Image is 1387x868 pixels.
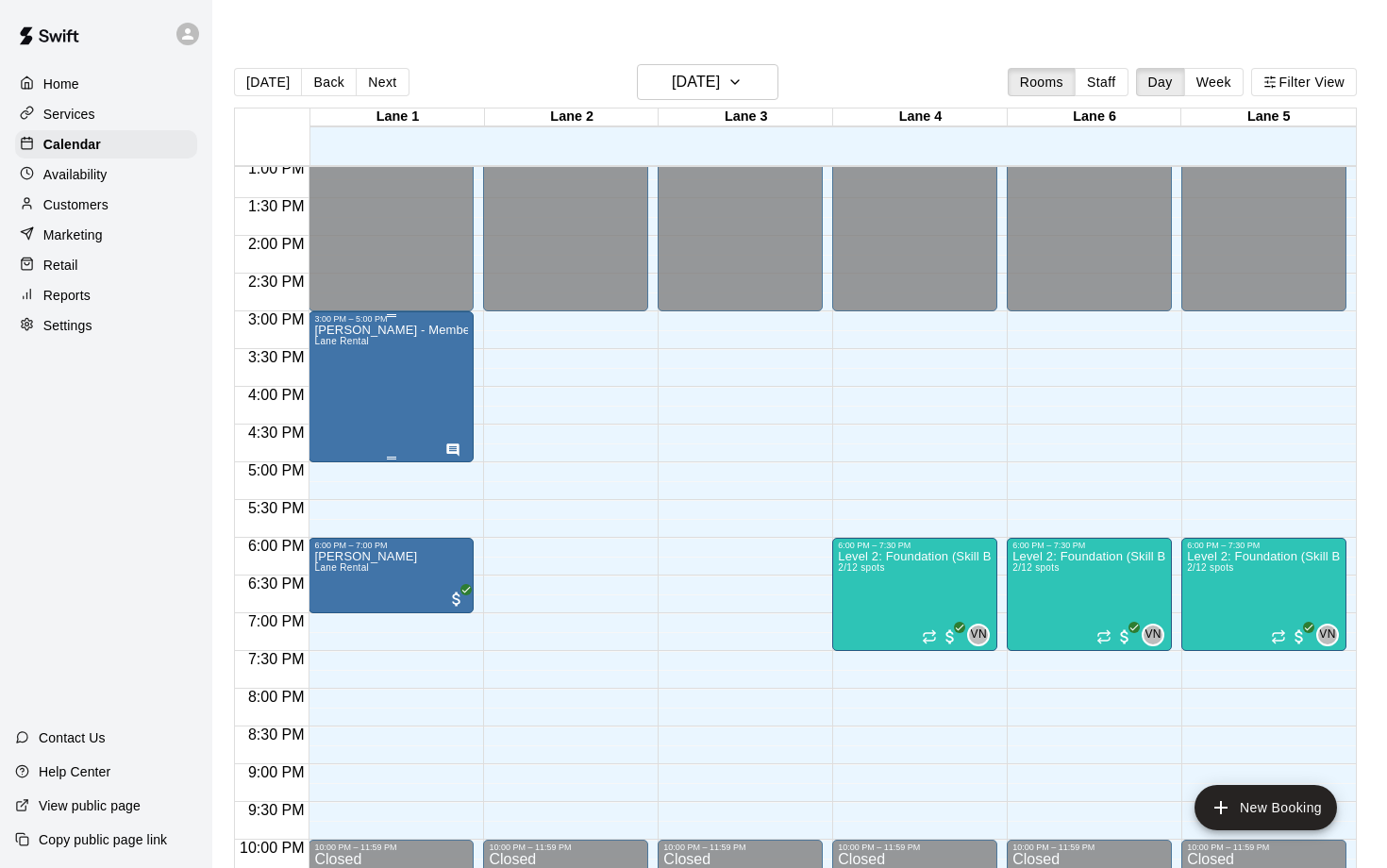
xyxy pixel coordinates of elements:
div: 10:00 PM – 11:59 PM [314,843,468,852]
span: All customers have paid [447,590,466,609]
span: Vaamsi Nuri [1149,624,1164,646]
button: Day [1136,68,1185,96]
div: 3:00 PM – 5:00 PM [314,314,468,324]
a: Availability [15,160,197,189]
svg: Has notes [445,442,460,458]
p: Home [43,75,79,93]
button: Back [301,68,357,96]
span: VN [1319,626,1335,644]
div: Lane 4 [833,108,1008,126]
div: 6:00 PM – 7:00 PM: Vihaan Patil [309,538,474,613]
span: Lane Rental [314,562,369,573]
span: 9:30 PM [243,802,309,818]
div: 6:00 PM – 7:30 PM: Level 2: Foundation (Skill Building Stage) [832,538,997,651]
span: 3:00 PM [243,311,309,327]
span: 7:00 PM [243,613,309,629]
span: Recurring event [1271,629,1286,644]
div: Vaamsi Nuri [1316,624,1339,646]
a: Marketing [15,221,197,249]
div: 10:00 PM – 11:59 PM [1012,843,1166,852]
span: 1:00 PM [243,160,309,176]
span: 6:00 PM [243,538,309,554]
div: 6:00 PM – 7:30 PM [1187,541,1341,550]
span: Vaamsi Nuri [1324,624,1339,646]
button: Rooms [1008,68,1076,96]
span: Recurring event [1096,629,1111,644]
div: Lane 2 [485,108,660,126]
p: Availability [43,165,108,184]
p: Services [43,105,95,124]
p: Customers [43,195,109,214]
button: Filter View [1251,68,1357,96]
span: 5:00 PM [243,462,309,478]
p: Contact Us [39,728,106,747]
div: Lane 6 [1008,108,1182,126]
p: Copy public page link [39,830,167,849]
button: [DATE] [234,68,302,96]
span: 2:30 PM [243,274,309,290]
span: 4:30 PM [243,425,309,441]
div: 6:00 PM – 7:30 PM: Level 2: Foundation (Skill Building Stage) [1181,538,1346,651]
button: add [1195,785,1337,830]
button: Staff [1075,68,1128,96]
div: 10:00 PM – 11:59 PM [838,843,992,852]
a: Services [15,100,197,128]
span: All customers have paid [941,627,960,646]
div: Vaamsi Nuri [1142,624,1164,646]
div: 6:00 PM – 7:00 PM [314,541,468,550]
div: 6:00 PM – 7:30 PM [838,541,992,550]
p: Marketing [43,225,103,244]
p: Reports [43,286,91,305]
h6: [DATE] [672,69,720,95]
a: Home [15,70,197,98]
span: 2/12 spots filled [1012,562,1059,573]
span: 6:30 PM [243,576,309,592]
span: Vaamsi Nuri [975,624,990,646]
p: Calendar [43,135,101,154]
a: Customers [15,191,197,219]
span: 1:30 PM [243,198,309,214]
div: 3:00 PM – 5:00 PM: Samaarth Patel - Member [309,311,474,462]
span: 8:00 PM [243,689,309,705]
div: 6:00 PM – 7:30 PM [1012,541,1166,550]
a: Calendar [15,130,197,159]
span: 8:30 PM [243,726,309,743]
span: All customers have paid [1290,627,1309,646]
div: 10:00 PM – 11:59 PM [1187,843,1341,852]
div: Vaamsi Nuri [967,624,990,646]
span: 3:30 PM [243,349,309,365]
button: Next [356,68,409,96]
p: Settings [43,316,92,335]
a: Settings [15,311,197,340]
p: View public page [39,796,141,815]
span: 2/12 spots filled [838,562,884,573]
span: Lane Rental [314,336,369,346]
div: 10:00 PM – 11:59 PM [663,843,817,852]
div: 6:00 PM – 7:30 PM: Level 2: Foundation (Skill Building Stage) [1007,538,1172,651]
p: Retail [43,256,78,275]
a: Retail [15,251,197,279]
span: 5:30 PM [243,500,309,516]
div: Lane 1 [310,108,485,126]
a: Reports [15,281,197,309]
span: Recurring event [922,629,937,644]
span: VN [1145,626,1161,644]
p: Help Center [39,762,110,781]
span: All customers have paid [1115,627,1134,646]
span: 4:00 PM [243,387,309,403]
span: 2:00 PM [243,236,309,252]
div: Lane 3 [659,108,833,126]
span: VN [970,626,986,644]
button: Week [1184,68,1244,96]
button: [DATE] [637,64,778,100]
span: 7:30 PM [243,651,309,667]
